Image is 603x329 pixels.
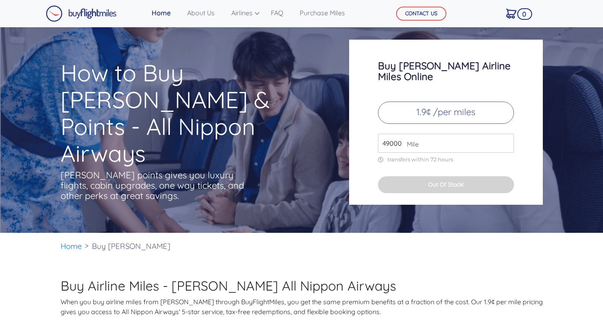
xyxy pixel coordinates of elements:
a: FAQ [267,5,286,21]
a: Home [61,241,82,251]
a: Buy Flight Miles Logo [46,3,117,24]
a: About Us [184,5,218,21]
p: [PERSON_NAME] points gives you luxury flights, cabin upgrades, one way tickets, and other perks a... [61,170,246,201]
a: Home [148,5,174,21]
a: Airlines [228,5,258,21]
span: Mile [403,139,419,149]
span: 0 [517,8,532,20]
img: Buy Flight Miles Logo [46,5,117,22]
button: CONTACT US [396,7,446,21]
img: Cart [506,9,516,19]
a: Purchase Miles [296,5,348,21]
h3: Buy [PERSON_NAME] Airline Miles Online [378,60,514,82]
p: When you buy airline miles from [PERSON_NAME] through BuyFlightMiles, you get the same premium be... [61,297,543,317]
a: 0 [503,5,520,22]
button: Out Of Stock! [378,176,514,193]
p: 1.9¢ /per miles [378,102,514,124]
h2: Buy Airline Miles - [PERSON_NAME] All Nippon Airways [61,278,543,293]
li: Buy [PERSON_NAME] [88,233,174,260]
p: transfers within 72 hours [378,156,514,163]
h1: How to Buy [PERSON_NAME] & Points - All Nippon Airways [61,59,317,167]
